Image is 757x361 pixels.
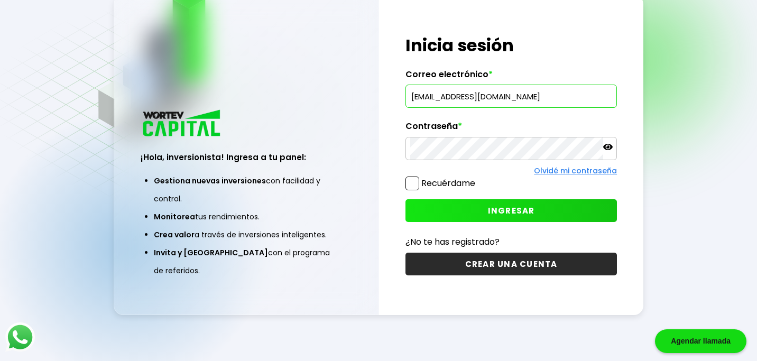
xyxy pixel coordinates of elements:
[405,33,617,58] h1: Inicia sesión
[405,121,617,137] label: Contraseña
[405,235,617,248] p: ¿No te has registrado?
[154,244,339,280] li: con el programa de referidos.
[154,229,195,240] span: Crea valor
[410,85,612,107] input: hola@wortev.capital
[5,322,35,352] img: logos_whatsapp-icon.242b2217.svg
[154,247,268,258] span: Invita y [GEOGRAPHIC_DATA]
[655,329,746,353] div: Agendar llamada
[405,253,617,275] button: CREAR UNA CUENTA
[154,226,339,244] li: a través de inversiones inteligentes.
[154,175,266,186] span: Gestiona nuevas inversiones
[154,208,339,226] li: tus rendimientos.
[488,205,535,216] span: INGRESAR
[154,211,195,222] span: Monitorea
[154,172,339,208] li: con facilidad y control.
[421,177,475,189] label: Recuérdame
[534,165,617,176] a: Olvidé mi contraseña
[141,151,352,163] h3: ¡Hola, inversionista! Ingresa a tu panel:
[141,108,224,140] img: logo_wortev_capital
[405,235,617,275] a: ¿No te has registrado?CREAR UNA CUENTA
[405,69,617,85] label: Correo electrónico
[405,199,617,222] button: INGRESAR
